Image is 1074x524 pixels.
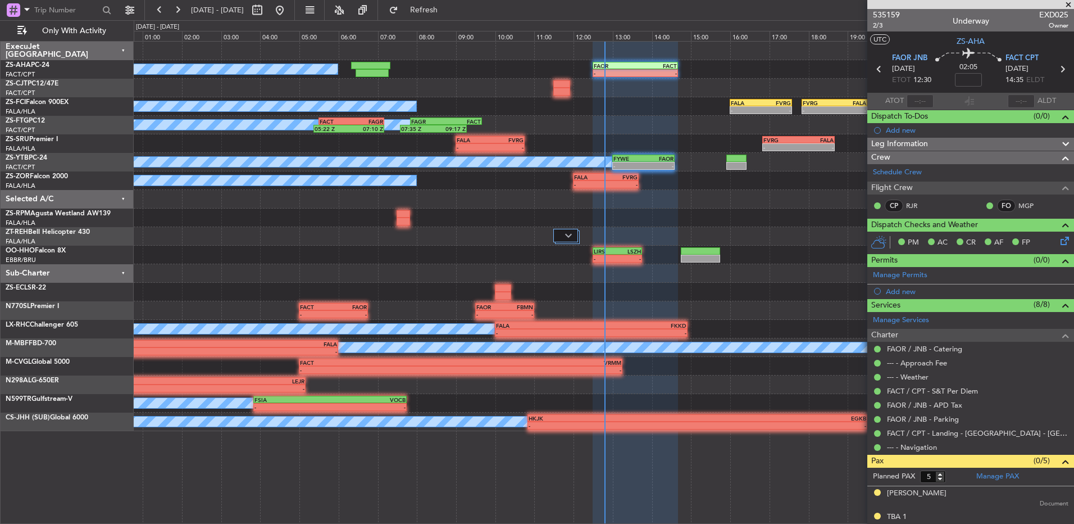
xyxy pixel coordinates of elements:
[871,299,900,312] span: Services
[871,455,884,468] span: Pax
[871,182,913,195] span: Flight Crew
[529,415,697,422] div: HKJK
[731,107,761,114] div: -
[6,155,29,161] span: ZS-YTB
[617,255,641,262] div: -
[6,182,35,190] a: FALA/HLA
[6,247,35,254] span: OO-HHO
[697,415,866,422] div: EGKB
[6,118,29,124] span: ZS-FTG
[594,248,617,255] div: LIRS
[873,315,929,326] a: Manage Services
[591,322,686,329] div: FKKD
[6,303,30,310] span: N770SL
[6,322,78,328] a: LX-RHCChallenger 605
[574,31,613,41] div: 12:00
[6,340,33,347] span: M-MBFF
[873,471,915,482] label: Planned PAX
[761,100,791,106] div: FVRG
[6,144,35,153] a: FALA/HLA
[798,137,833,143] div: FALA
[1026,75,1044,86] span: ELDT
[315,125,349,132] div: 05:22 Z
[574,174,606,180] div: FALA
[606,174,638,180] div: FVRG
[254,396,330,403] div: FSIA
[834,107,866,114] div: -
[6,126,35,134] a: FACT/CPT
[349,125,383,132] div: 07:10 Z
[6,414,50,421] span: CS-JHH (SUB)
[6,99,26,106] span: ZS-FCI
[763,137,798,143] div: FVRG
[873,21,900,30] span: 2/3
[6,136,58,143] a: ZS-SRUPremier I
[697,422,866,429] div: -
[643,162,673,169] div: -
[591,329,686,336] div: -
[6,303,59,310] a: N770SLPremier I
[594,70,635,76] div: -
[182,31,221,41] div: 02:00
[417,31,456,41] div: 08:00
[908,237,919,249] span: PM
[6,89,35,97] a: FACT/CPT
[887,512,907,523] div: TBA 1
[871,151,890,164] span: Crew
[761,107,791,114] div: -
[320,118,351,125] div: FACT
[6,247,66,254] a: OO-HHOFalcon 8X
[6,118,45,124] a: ZS-FTGPC12
[871,329,898,342] span: Charter
[886,287,1068,296] div: Add new
[613,162,643,169] div: -
[892,75,911,86] span: ETOT
[339,31,378,41] div: 06:00
[1034,455,1050,467] span: (0/5)
[534,31,574,41] div: 11:00
[6,229,90,236] a: ZT-REHBell Helicopter 430
[731,100,761,106] div: FALA
[113,378,304,385] div: LEJR
[1018,201,1044,211] a: MGP
[330,404,406,410] div: -
[594,62,635,69] div: FAOR
[997,200,1016,212] div: FO
[1039,9,1068,21] span: EXD025
[29,27,119,35] span: Only With Activity
[635,70,677,76] div: -
[1005,75,1023,86] span: 14:35
[461,359,621,366] div: VRMM
[300,367,461,373] div: -
[6,414,88,421] a: CS-JHH (SUB)Global 6000
[1037,96,1056,107] span: ALDT
[6,359,31,365] span: M-CVGL
[6,80,58,87] a: ZS-CJTPC12/47E
[613,155,643,162] div: FYWE
[6,377,31,384] span: N298AL
[871,110,928,123] span: Dispatch To-Dos
[1022,237,1030,249] span: FP
[652,31,691,41] div: 14:00
[495,31,535,41] div: 10:00
[6,322,30,328] span: LX-RHC
[300,311,333,318] div: -
[1034,254,1050,266] span: (0/0)
[953,15,989,27] div: Underway
[887,372,929,382] a: --- - Weather
[254,404,330,410] div: -
[401,6,448,14] span: Refresh
[330,396,406,403] div: VOCB
[169,348,337,355] div: -
[476,304,505,310] div: FAOR
[6,396,72,403] a: N599TRGulfstream-V
[378,31,417,41] div: 07:00
[770,31,809,41] div: 17:00
[959,62,977,73] span: 02:05
[6,359,70,365] a: M-CVGLGlobal 5000
[885,200,903,212] div: CP
[457,144,490,151] div: -
[798,144,833,151] div: -
[333,311,366,318] div: -
[446,118,481,125] div: FACT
